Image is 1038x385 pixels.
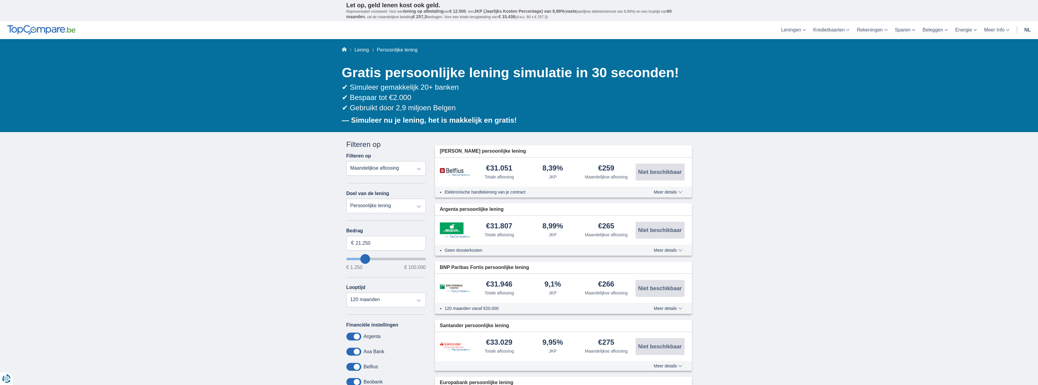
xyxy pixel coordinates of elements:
span: Persoonlijke lening [377,47,417,52]
div: Filteren op [346,139,426,150]
a: Beleggen [919,21,952,39]
a: Home [342,47,347,52]
label: Financiële instellingen [346,322,399,328]
div: Maandelijkse aflossing [585,232,628,238]
span: 60 maanden [346,9,672,19]
span: Meer details [654,190,682,194]
div: €265 [598,222,614,231]
button: Meer details [649,363,687,368]
div: Totale aflossing [485,174,514,180]
span: Niet beschikbaar [638,286,682,291]
label: Bedrag [346,228,426,234]
li: Elektronische handtekening van je contract [445,189,632,195]
a: Rekeningen [853,21,891,39]
div: Maandelijkse aflossing [585,290,628,296]
span: Niet beschikbaar [638,169,682,175]
div: €31.051 [486,164,512,173]
div: Maandelijkse aflossing [585,174,628,180]
button: Meer details [649,248,687,253]
span: € 15.438 [499,14,515,19]
button: Niet beschikbaar [636,280,685,297]
label: Belfius [364,364,378,370]
img: product.pl.alt Argenta [440,222,470,238]
li: Geen dossierkosten [445,247,632,253]
span: Niet beschikbaar [638,344,682,349]
b: — Simuleer nu je lening, het is makkelijk en gratis! [342,116,517,124]
div: €266 [598,280,614,289]
input: wantToBorrow [346,258,426,260]
img: TopCompare [7,25,75,35]
span: BNP Paribas Fortis persoonlijke lening [440,264,529,271]
div: €259 [598,164,614,173]
div: JKP [549,348,557,354]
span: € [351,240,354,247]
a: Meer Info [980,21,1013,39]
span: Meer details [654,248,682,252]
img: product.pl.alt Santander [440,342,470,351]
label: Looptijd [346,285,365,290]
button: Meer details [649,190,687,194]
button: Niet beschikbaar [636,222,685,239]
a: nl [1021,21,1034,39]
button: Meer details [649,306,687,311]
span: Meer details [654,306,682,310]
div: 9,95% [542,339,563,347]
div: €275 [598,339,614,347]
span: vaste [566,9,577,14]
div: €31.807 [486,222,512,231]
button: Niet beschikbaar [636,338,685,355]
img: product.pl.alt BNP Paribas Fortis [440,284,470,293]
div: JKP [549,174,557,180]
label: Filteren op [346,153,371,159]
p: Let op, geld lenen kost ook geld. [346,2,692,9]
div: JKP [549,290,557,296]
span: € 12.500 [449,9,466,14]
div: Totale aflossing [485,232,514,238]
span: lening op afbetaling [403,9,443,14]
a: Lening [354,47,369,52]
li: 120 maanden vanaf €20.000 [445,305,632,311]
span: Niet beschikbaar [638,227,682,233]
span: Meer details [654,364,682,368]
span: € 257,3 [412,14,427,19]
span: € 100.000 [404,265,426,270]
a: Kredietkaarten [809,21,853,39]
img: product.pl.alt Belfius [440,168,470,177]
div: Totale aflossing [485,348,514,354]
div: JKP [549,232,557,238]
span: [PERSON_NAME] persoonlijke lening [440,148,526,155]
div: 9,1% [544,280,561,289]
a: Leningen [777,21,809,39]
p: Representatief voorbeeld: Voor een van , een ( jaarlijkse debetrentevoet van 8,99%) en een loopti... [346,9,692,20]
label: Beobank [364,379,383,385]
div: Maandelijkse aflossing [585,348,628,354]
div: €31.946 [486,280,512,289]
div: ✔ Simuleer gemakkelijk 20+ banken ✔ Bespaar tot €2.000 ✔ Gebruikt door 2,9 miljoen Belgen [342,82,692,113]
div: €33.029 [486,339,512,347]
span: € 1.250 [346,265,362,270]
h1: Gratis persoonlijke lening simulatie in 30 seconden! [342,63,692,82]
span: Santander persoonlijke lening [440,322,509,329]
span: Argenta persoonlijke lening [440,206,504,213]
label: Argenta [364,334,381,339]
a: Sparen [891,21,919,39]
button: Niet beschikbaar [636,164,685,181]
div: 8,99% [542,222,563,231]
label: Axa Bank [364,349,384,354]
label: Doel van de lening [346,191,389,196]
span: JKP (Jaarlijks Kosten Percentage) van 8,99% [474,9,565,14]
a: Energie [952,21,980,39]
div: Totale aflossing [485,290,514,296]
div: 8,39% [542,164,563,173]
